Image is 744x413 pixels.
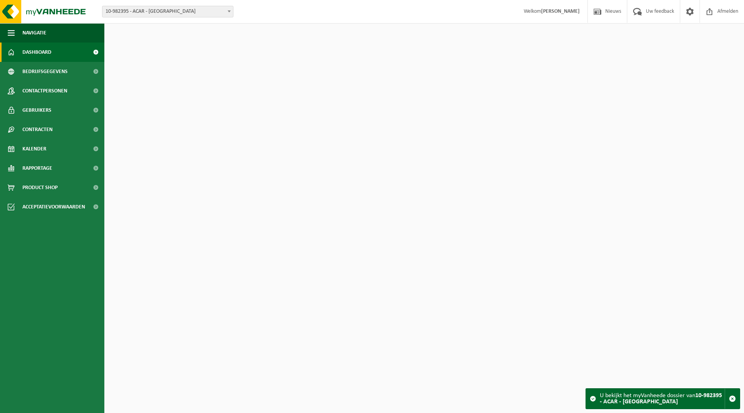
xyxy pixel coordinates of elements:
[541,9,580,14] strong: [PERSON_NAME]
[22,178,58,197] span: Product Shop
[22,43,51,62] span: Dashboard
[600,389,725,409] div: U bekijkt het myVanheede dossier van
[600,393,722,405] strong: 10-982395 - ACAR - [GEOGRAPHIC_DATA]
[22,23,46,43] span: Navigatie
[22,139,46,159] span: Kalender
[22,159,52,178] span: Rapportage
[22,120,53,139] span: Contracten
[22,197,85,217] span: Acceptatievoorwaarden
[22,81,67,101] span: Contactpersonen
[102,6,233,17] span: 10-982395 - ACAR - SINT-NIKLAAS
[22,101,51,120] span: Gebruikers
[22,62,68,81] span: Bedrijfsgegevens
